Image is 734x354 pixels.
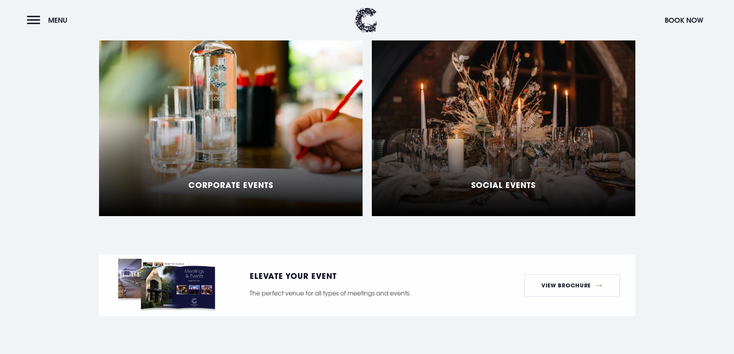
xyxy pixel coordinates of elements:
[354,8,378,33] img: Clandeboye Lodge
[188,180,273,190] h5: Corporate Events
[524,274,620,297] a: View Brochure
[372,23,635,216] a: Social Events
[114,255,219,316] img: Meetings events packages brochure, Clandeboye Lodge.
[661,12,707,29] button: Book Now
[471,180,536,190] h5: Social Events
[27,12,71,29] button: Menu
[48,16,67,25] span: Menu
[99,23,363,216] a: Corporate Events
[250,287,439,299] p: The perfect venue for all types of meetings and events.
[250,272,439,280] h5: ELEVATE YOUR EVENT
